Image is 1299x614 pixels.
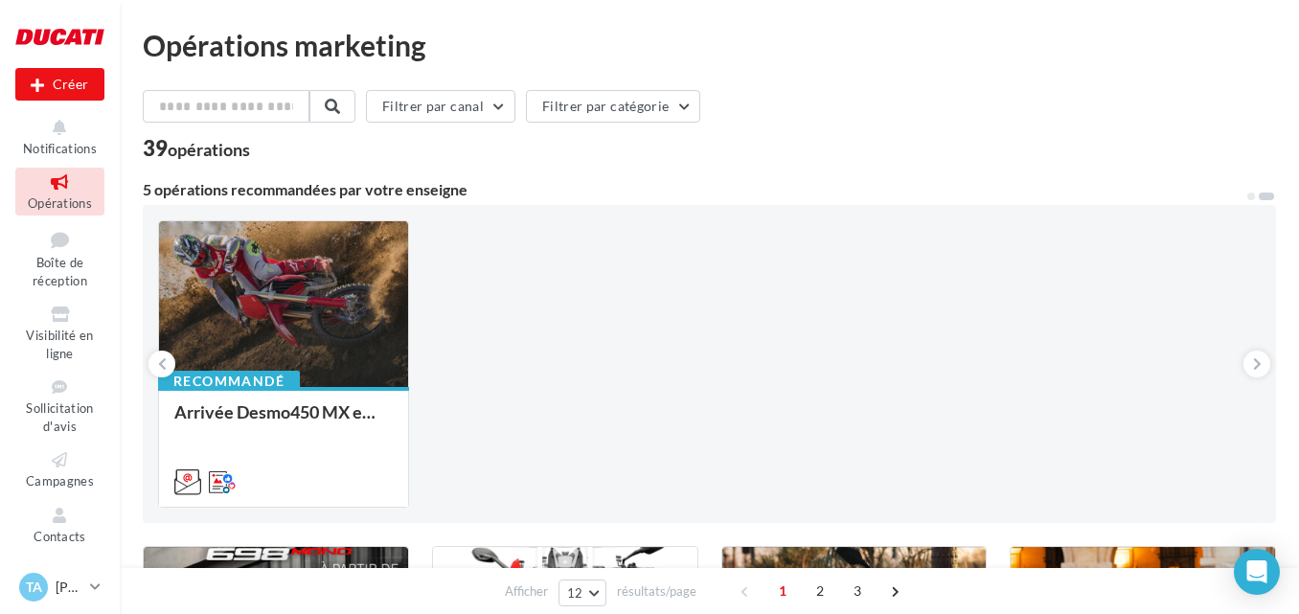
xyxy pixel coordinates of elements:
[526,90,700,123] button: Filtrer par catégorie
[168,141,250,158] div: opérations
[143,31,1276,59] div: Opérations marketing
[805,576,835,606] span: 2
[15,569,104,605] a: TA [PERSON_NAME]
[26,328,93,361] span: Visibilité en ligne
[34,529,86,544] span: Contacts
[15,68,104,101] button: Créer
[26,473,94,489] span: Campagnes
[143,138,250,159] div: 39
[567,585,583,601] span: 12
[505,582,548,601] span: Afficher
[15,168,104,215] a: Opérations
[28,195,92,211] span: Opérations
[26,578,42,597] span: TA
[174,402,393,441] div: Arrivée Desmo450 MX en concession
[15,300,104,365] a: Visibilité en ligne
[617,582,696,601] span: résultats/page
[15,373,104,438] a: Sollicitation d'avis
[56,578,82,597] p: [PERSON_NAME]
[15,68,104,101] div: Nouvelle campagne
[143,182,1245,197] div: 5 opérations recommandées par votre enseigne
[15,113,104,160] button: Notifications
[842,576,873,606] span: 3
[158,371,300,392] div: Recommandé
[1234,549,1280,595] div: Open Intercom Messenger
[33,255,87,288] span: Boîte de réception
[15,501,104,548] a: Contacts
[23,141,97,156] span: Notifications
[26,400,93,434] span: Sollicitation d'avis
[366,90,515,123] button: Filtrer par canal
[15,223,104,293] a: Boîte de réception
[558,580,607,606] button: 12
[15,445,104,492] a: Campagnes
[767,576,798,606] span: 1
